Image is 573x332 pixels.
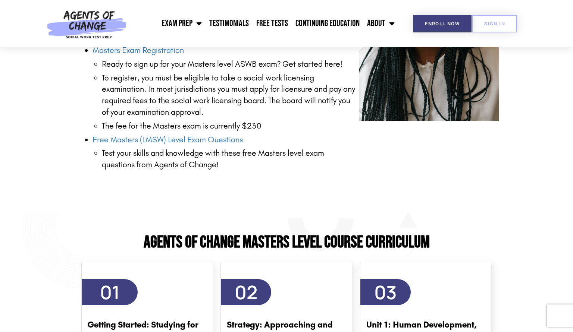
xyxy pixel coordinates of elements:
span: 02 [235,279,257,305]
nav: Menu [131,14,398,33]
a: Masters Exam Registration [93,45,184,55]
p: To register, you must be eligible to take a social work licensing examination. In most jurisdicti... [102,72,359,118]
span: 03 [374,279,397,305]
li: Test your skills and knowledge with these free Masters level exam questions from Agents of Change! [102,148,359,171]
span: 01 [100,279,120,305]
span: SIGN IN [484,21,505,26]
a: SIGN IN [472,15,517,32]
h2: Agents of Change Masters Level Course Curriculum [78,234,495,251]
span: Enroll Now [425,21,460,26]
li: Ready to sign up for your Masters level ASWB exam? Get started here! [102,59,359,70]
a: Free Masters (LMSW) Level Exam Questions [93,135,243,145]
a: Continuing Education [292,14,363,33]
a: Enroll Now [413,15,472,32]
a: Testimonials [206,14,253,33]
a: Exam Prep [158,14,206,33]
li: The fee for the Masters exam is currently $230 [102,120,359,132]
a: About [363,14,398,33]
a: Free Tests [253,14,292,33]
